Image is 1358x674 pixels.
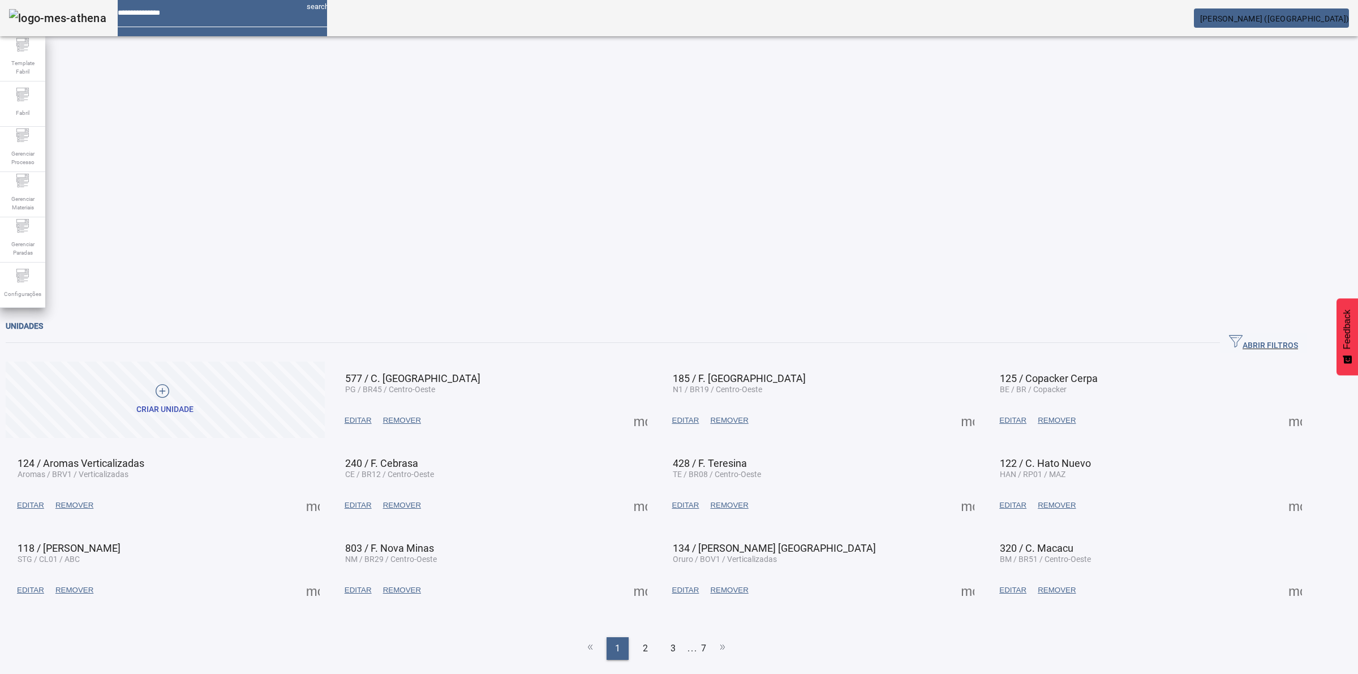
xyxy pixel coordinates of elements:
[50,580,99,600] button: REMOVER
[303,580,323,600] button: Mais
[1000,457,1091,469] span: 122 / C. Hato Nuevo
[999,500,1026,511] span: EDITAR
[701,637,706,660] li: 7
[136,404,194,415] div: Criar unidade
[710,585,748,596] span: REMOVER
[667,495,705,516] button: EDITAR
[630,410,651,431] button: Mais
[6,55,40,79] span: Template Fabril
[704,410,754,431] button: REMOVER
[1285,580,1305,600] button: Mais
[18,542,121,554] span: 118 / [PERSON_NAME]
[345,457,418,469] span: 240 / F. Cebrasa
[1336,298,1358,375] button: Feedback - Mostrar pesquisa
[673,555,777,564] span: Oruro / BOV1 / Verticalizadas
[6,321,43,330] span: Unidades
[957,495,978,516] button: Mais
[1,286,45,302] span: Configurações
[345,372,480,384] span: 577 / C. [GEOGRAPHIC_DATA]
[17,500,44,511] span: EDITAR
[11,580,50,600] button: EDITAR
[999,585,1026,596] span: EDITAR
[671,642,676,655] span: 3
[345,585,372,596] span: EDITAR
[11,495,50,516] button: EDITAR
[55,585,93,596] span: REMOVER
[1200,14,1349,23] span: [PERSON_NAME] ([GEOGRAPHIC_DATA])
[1032,580,1081,600] button: REMOVER
[345,542,434,554] span: 803 / F. Nova Minas
[339,410,377,431] button: EDITAR
[1032,410,1081,431] button: REMOVER
[377,495,427,516] button: REMOVER
[9,9,106,27] img: logo-mes-athena
[710,415,748,426] span: REMOVER
[6,191,40,215] span: Gerenciar Materiais
[345,385,435,394] span: PG / BR45 / Centro-Oeste
[17,585,44,596] span: EDITAR
[704,580,754,600] button: REMOVER
[1220,333,1307,353] button: ABRIR FILTROS
[345,500,372,511] span: EDITAR
[339,580,377,600] button: EDITAR
[994,580,1032,600] button: EDITAR
[345,555,437,564] span: NM / BR29 / Centro-Oeste
[1285,495,1305,516] button: Mais
[377,410,427,431] button: REMOVER
[710,500,748,511] span: REMOVER
[339,495,377,516] button: EDITAR
[673,385,762,394] span: N1 / BR19 / Centro-Oeste
[303,495,323,516] button: Mais
[1038,415,1076,426] span: REMOVER
[957,580,978,600] button: Mais
[377,580,427,600] button: REMOVER
[1038,500,1076,511] span: REMOVER
[673,470,761,479] span: TE / BR08 / Centro-Oeste
[1285,410,1305,431] button: Mais
[345,415,372,426] span: EDITAR
[6,237,40,260] span: Gerenciar Paradas
[1342,310,1352,349] span: Feedback
[383,415,421,426] span: REMOVER
[18,470,128,479] span: Aromas / BRV1 / Verticalizadas
[1000,542,1073,554] span: 320 / C. Macacu
[1038,585,1076,596] span: REMOVER
[994,410,1032,431] button: EDITAR
[1229,334,1298,351] span: ABRIR FILTROS
[673,542,876,554] span: 134 / [PERSON_NAME] [GEOGRAPHIC_DATA]
[994,495,1032,516] button: EDITAR
[1032,495,1081,516] button: REMOVER
[673,457,747,469] span: 428 / F. Teresina
[704,495,754,516] button: REMOVER
[957,410,978,431] button: Mais
[687,637,698,660] li: ...
[6,146,40,170] span: Gerenciar Processo
[672,500,699,511] span: EDITAR
[630,580,651,600] button: Mais
[672,585,699,596] span: EDITAR
[673,372,806,384] span: 185 / F. [GEOGRAPHIC_DATA]
[630,495,651,516] button: Mais
[18,555,80,564] span: STG / CL01 / ABC
[1000,385,1067,394] span: BE / BR / Copacker
[1000,555,1091,564] span: BM / BR51 / Centro-Oeste
[1000,372,1098,384] span: 125 / Copacker Cerpa
[1000,470,1065,479] span: HAN / RP01 / MAZ
[667,580,705,600] button: EDITAR
[6,362,325,438] button: Criar unidade
[643,642,648,655] span: 2
[667,410,705,431] button: EDITAR
[345,470,434,479] span: CE / BR12 / Centro-Oeste
[50,495,99,516] button: REMOVER
[383,500,421,511] span: REMOVER
[999,415,1026,426] span: EDITAR
[12,105,33,121] span: Fabril
[383,585,421,596] span: REMOVER
[672,415,699,426] span: EDITAR
[55,500,93,511] span: REMOVER
[18,457,144,469] span: 124 / Aromas Verticalizadas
